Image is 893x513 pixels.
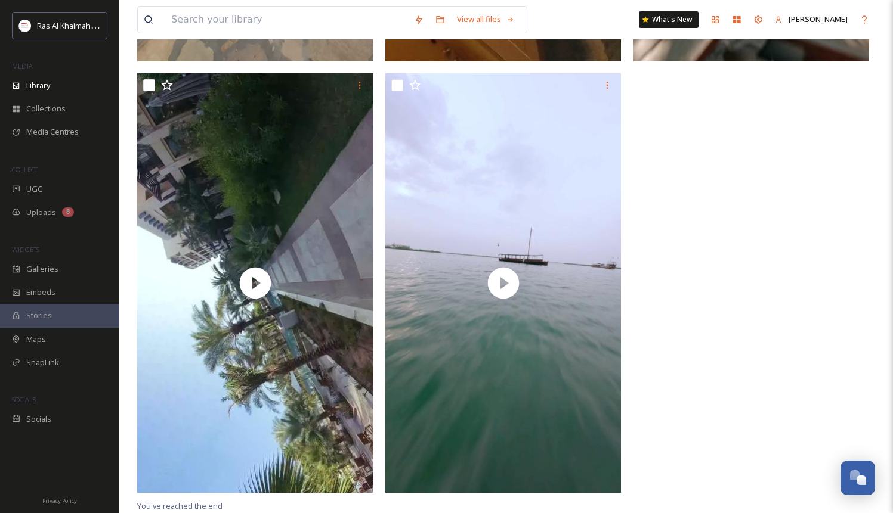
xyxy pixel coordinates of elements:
span: Embeds [26,287,55,298]
span: Uploads [26,207,56,218]
img: Logo_RAKTDA_RGB-01.png [19,20,31,32]
span: Galleries [26,263,58,275]
a: Privacy Policy [42,493,77,507]
span: Library [26,80,50,91]
img: thumbnail [385,73,622,493]
span: UGC [26,184,42,195]
a: [PERSON_NAME] [769,8,854,31]
span: Maps [26,334,46,345]
span: Stories [26,310,52,321]
span: Ras Al Khaimah Tourism Development Authority [37,20,206,31]
span: COLLECT [12,165,38,174]
button: Open Chat [841,461,875,495]
a: View all files [451,8,521,31]
div: 8 [62,207,74,217]
span: [PERSON_NAME] [789,14,848,24]
span: Collections [26,103,66,114]
span: SOCIALS [12,395,36,404]
input: Search your library [165,7,408,33]
span: WIDGETS [12,245,39,254]
span: Privacy Policy [42,497,77,505]
span: MEDIA [12,61,33,70]
img: thumbnail [137,73,373,493]
span: Media Centres [26,126,79,138]
a: What's New [639,11,699,28]
span: SnapLink [26,357,59,368]
span: You've reached the end [137,500,223,511]
span: Socials [26,413,51,425]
